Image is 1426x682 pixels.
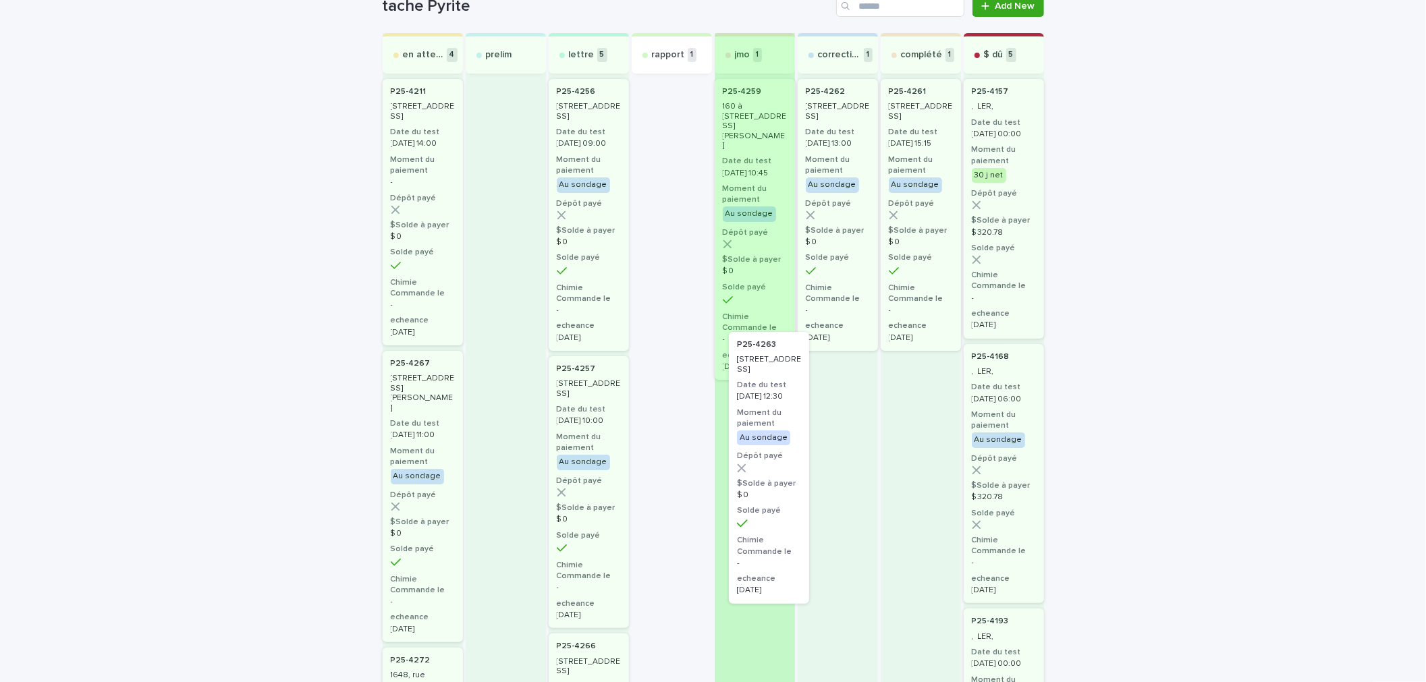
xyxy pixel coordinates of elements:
span: Add New [995,1,1035,11]
p: rapport [652,49,685,61]
p: 1 [688,48,696,62]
